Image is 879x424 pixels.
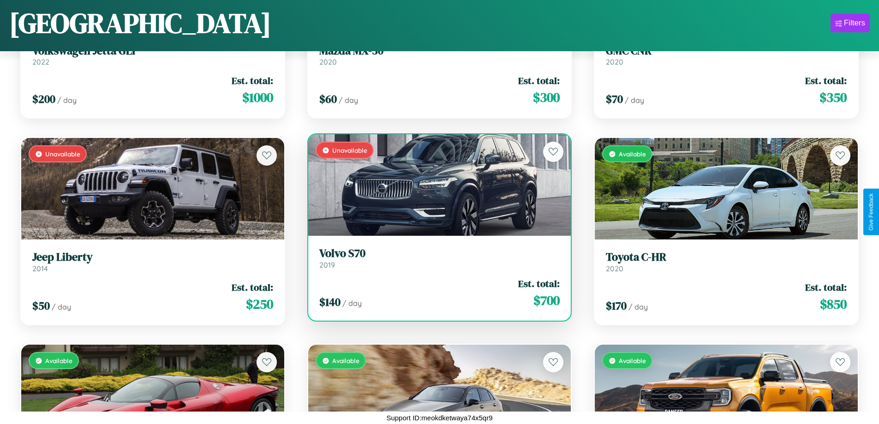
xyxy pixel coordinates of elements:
span: Est. total: [232,281,273,294]
span: 2019 [319,260,335,269]
span: / day [342,299,362,308]
span: $ 850 [820,295,847,313]
span: $ 70 [606,91,623,107]
span: $ 1000 [242,88,273,107]
span: $ 140 [319,294,341,310]
span: $ 350 [819,88,847,107]
span: Unavailable [332,146,367,154]
h3: Toyota C-HR [606,251,847,264]
span: Available [45,357,72,364]
span: $ 60 [319,91,337,107]
span: 2022 [32,57,49,66]
h3: Jeep Liberty [32,251,273,264]
p: Support ID: meokdketwaya74x5qr9 [386,412,492,424]
span: 2020 [606,57,623,66]
span: 2020 [319,57,337,66]
span: / day [625,96,644,105]
a: Mazda MX-302020 [319,44,560,67]
span: $ 300 [533,88,560,107]
a: Volvo S702019 [319,247,560,269]
div: Give Feedback [868,193,874,231]
span: / day [52,302,71,311]
span: $ 170 [606,298,627,313]
span: Available [619,357,646,364]
a: Toyota C-HR2020 [606,251,847,273]
div: Filters [844,18,865,28]
a: Jeep Liberty2014 [32,251,273,273]
a: Volkswagen Jetta GLI2022 [32,44,273,67]
a: GMC CNR2020 [606,44,847,67]
span: Available [332,357,359,364]
span: / day [339,96,358,105]
h1: [GEOGRAPHIC_DATA] [9,4,271,42]
span: $ 50 [32,298,50,313]
span: Est. total: [805,281,847,294]
span: / day [57,96,77,105]
span: 2014 [32,264,48,273]
span: Est. total: [805,74,847,87]
button: Filters [831,14,870,32]
span: $ 700 [533,291,560,310]
span: Unavailable [45,150,80,158]
span: Est. total: [518,74,560,87]
span: / day [628,302,648,311]
h3: Volvo S70 [319,247,560,260]
span: Est. total: [232,74,273,87]
span: 2020 [606,264,623,273]
span: $ 250 [246,295,273,313]
span: Available [619,150,646,158]
span: Est. total: [518,277,560,290]
span: $ 200 [32,91,55,107]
